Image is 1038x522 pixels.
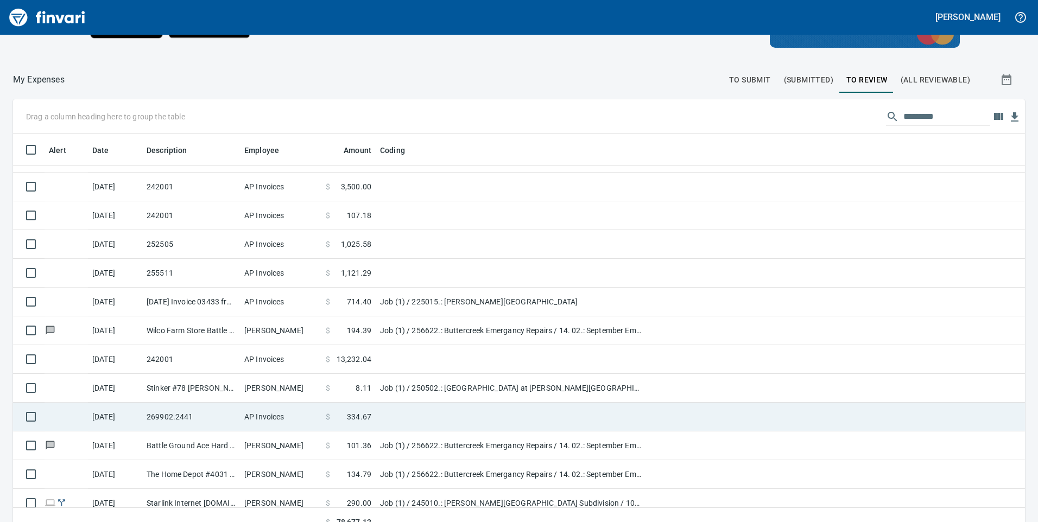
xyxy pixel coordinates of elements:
[240,345,321,374] td: AP Invoices
[933,9,1003,26] button: [PERSON_NAME]
[142,374,240,403] td: Stinker #78 [PERSON_NAME] ID
[147,144,201,157] span: Description
[341,268,371,278] span: 1,121.29
[326,296,330,307] span: $
[88,460,142,489] td: [DATE]
[326,354,330,365] span: $
[240,374,321,403] td: [PERSON_NAME]
[380,144,405,157] span: Coding
[347,411,371,422] span: 334.67
[13,73,65,86] p: My Expenses
[45,442,56,449] span: Has messages
[88,403,142,431] td: [DATE]
[142,230,240,259] td: 252505
[347,296,371,307] span: 714.40
[326,498,330,508] span: $
[142,201,240,230] td: 242001
[341,239,371,250] span: 1,025.58
[376,374,647,403] td: Job (1) / 250502.: [GEOGRAPHIC_DATA] at [PERSON_NAME][GEOGRAPHIC_DATA] / 1003. .: General Require...
[347,325,371,336] span: 194.39
[326,210,330,221] span: $
[347,210,371,221] span: 107.18
[326,181,330,192] span: $
[341,181,371,192] span: 3,500.00
[88,345,142,374] td: [DATE]
[244,144,293,157] span: Employee
[846,73,888,87] span: To Review
[45,499,56,506] span: Online transaction
[26,111,185,122] p: Drag a column heading here to group the table
[142,489,240,518] td: Starlink Internet [DOMAIN_NAME] CA - [GEOGRAPHIC_DATA]
[56,499,67,506] span: Split transaction
[344,144,371,157] span: Amount
[326,440,330,451] span: $
[376,431,647,460] td: Job (1) / 256622.: Buttercreek Emergancy Repairs / 14. 02.: September Emergacny Repairs / 5: Other
[901,73,970,87] span: (All Reviewable)
[88,201,142,230] td: [DATE]
[244,144,279,157] span: Employee
[376,460,647,489] td: Job (1) / 256622.: Buttercreek Emergancy Repairs / 14. 02.: September Emergacny Repairs / 5: Other
[92,144,109,157] span: Date
[376,316,647,345] td: Job (1) / 256622.: Buttercreek Emergancy Repairs / 14. 02.: September Emergacny Repairs / 5: Other
[88,431,142,460] td: [DATE]
[49,144,66,157] span: Alert
[147,144,187,157] span: Description
[240,173,321,201] td: AP Invoices
[347,440,371,451] span: 101.36
[142,460,240,489] td: The Home Depot #4031 Hermiston OR
[347,469,371,480] span: 134.79
[347,498,371,508] span: 290.00
[240,431,321,460] td: [PERSON_NAME]
[49,144,80,157] span: Alert
[142,403,240,431] td: 269902.2441
[240,460,321,489] td: [PERSON_NAME]
[13,73,65,86] nav: breadcrumb
[330,144,371,157] span: Amount
[784,73,833,87] span: (Submitted)
[326,268,330,278] span: $
[88,173,142,201] td: [DATE]
[92,144,123,157] span: Date
[326,383,330,393] span: $
[240,489,321,518] td: [PERSON_NAME]
[990,67,1025,93] button: Show transactions within a particular date range
[88,316,142,345] td: [DATE]
[142,431,240,460] td: Battle Ground Ace Hard Battle Ground [GEOGRAPHIC_DATA]
[337,354,371,365] span: 13,232.04
[935,11,1001,23] h5: [PERSON_NAME]
[240,316,321,345] td: [PERSON_NAME]
[142,259,240,288] td: 255511
[88,489,142,518] td: [DATE]
[990,109,1007,125] button: Choose columns to display
[142,316,240,345] td: Wilco Farm Store Battle Ground [GEOGRAPHIC_DATA]
[88,259,142,288] td: [DATE]
[356,383,371,393] span: 8.11
[326,411,330,422] span: $
[142,288,240,316] td: [DATE] Invoice 03433 from GeoPacific Engineering, Inc. (1-23145)
[376,288,647,316] td: Job (1) / 225015.: [PERSON_NAME][GEOGRAPHIC_DATA]
[240,403,321,431] td: AP Invoices
[729,73,771,87] span: To Submit
[240,288,321,316] td: AP Invoices
[240,201,321,230] td: AP Invoices
[380,144,419,157] span: Coding
[376,489,647,518] td: Job (1) / 245010.: [PERSON_NAME][GEOGRAPHIC_DATA] Subdivision / 1003. .: General Requirements / 5...
[88,230,142,259] td: [DATE]
[326,469,330,480] span: $
[142,173,240,201] td: 242001
[240,259,321,288] td: AP Invoices
[326,325,330,336] span: $
[88,374,142,403] td: [DATE]
[326,239,330,250] span: $
[45,327,56,334] span: Has messages
[142,345,240,374] td: 242001
[1007,109,1023,125] button: Download table
[7,4,88,30] img: Finvari
[88,288,142,316] td: [DATE]
[240,230,321,259] td: AP Invoices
